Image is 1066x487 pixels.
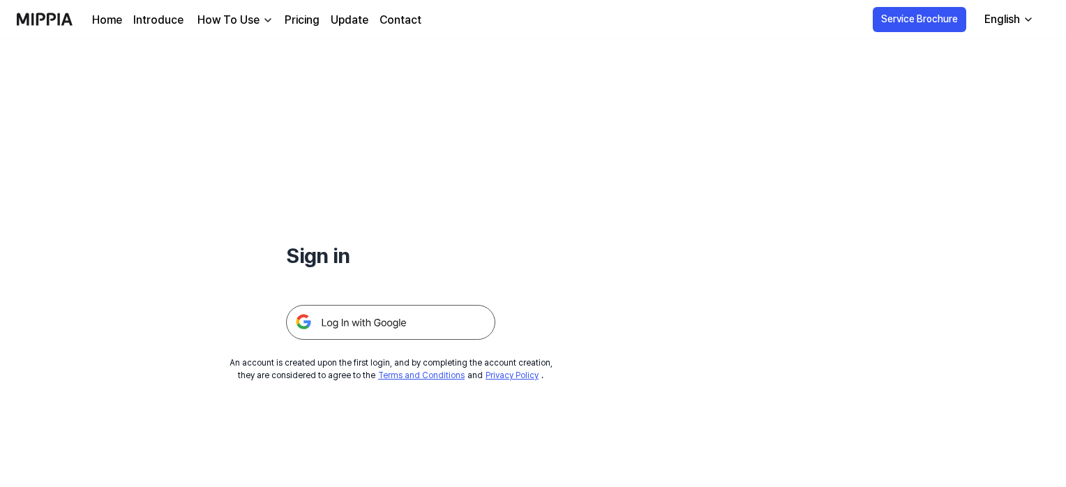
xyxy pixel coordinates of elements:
a: Privacy Policy [486,370,539,380]
img: down [262,15,273,26]
a: Pricing [285,12,320,29]
div: English [982,11,1023,28]
a: Update [331,12,368,29]
button: Service Brochure [873,7,966,32]
div: How To Use [195,12,262,29]
a: Contact [380,12,421,29]
a: Home [92,12,122,29]
a: Terms and Conditions [378,370,465,380]
h1: Sign in [286,240,495,271]
img: 구글 로그인 버튼 [286,305,495,340]
a: Introduce [133,12,183,29]
button: How To Use [195,12,273,29]
div: An account is created upon the first login, and by completing the account creation, they are cons... [230,357,553,382]
button: English [973,6,1042,33]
